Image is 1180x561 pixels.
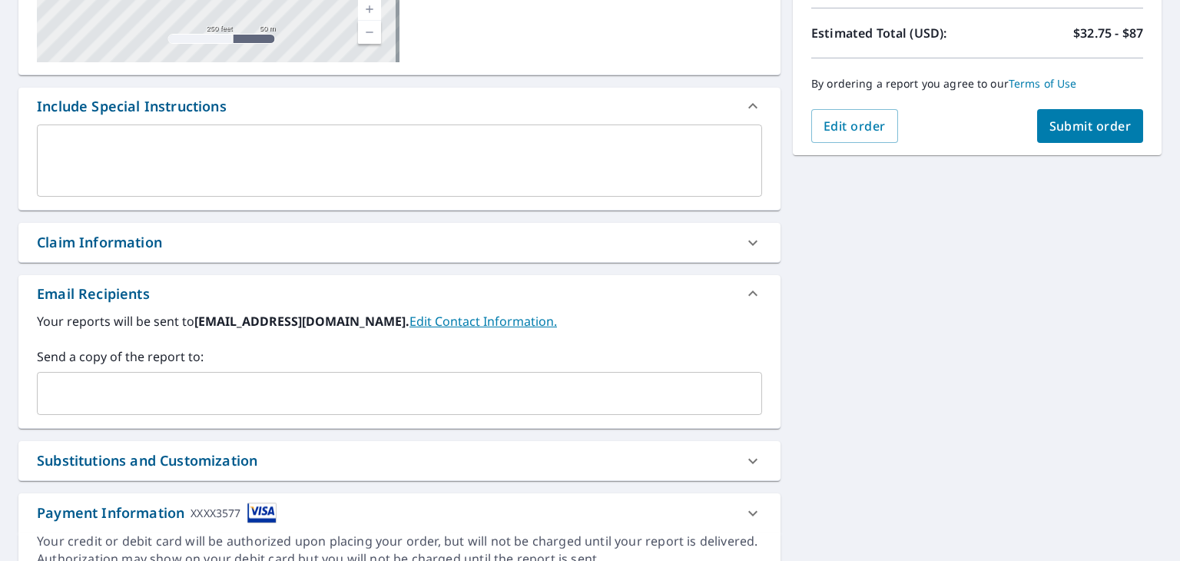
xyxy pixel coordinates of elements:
div: Include Special Instructions [37,96,227,117]
a: Current Level 17, Zoom Out [358,21,381,44]
div: Claim Information [37,232,162,253]
span: Submit order [1049,118,1132,134]
p: $32.75 - $87 [1073,24,1143,42]
div: Substitutions and Customization [18,441,781,480]
span: Edit order [824,118,886,134]
div: Email Recipients [18,275,781,312]
div: Payment InformationXXXX3577cardImage [18,493,781,533]
img: cardImage [247,503,277,523]
button: Edit order [811,109,898,143]
p: Estimated Total (USD): [811,24,977,42]
div: Include Special Instructions [18,88,781,124]
div: Payment Information [37,503,277,523]
div: XXXX3577 [191,503,240,523]
label: Send a copy of the report to: [37,347,762,366]
a: EditContactInfo [409,313,557,330]
div: Claim Information [18,223,781,262]
b: [EMAIL_ADDRESS][DOMAIN_NAME]. [194,313,409,330]
div: Substitutions and Customization [37,450,257,471]
a: Terms of Use [1009,76,1077,91]
label: Your reports will be sent to [37,312,762,330]
button: Submit order [1037,109,1144,143]
div: Email Recipients [37,284,150,304]
p: By ordering a report you agree to our [811,77,1143,91]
